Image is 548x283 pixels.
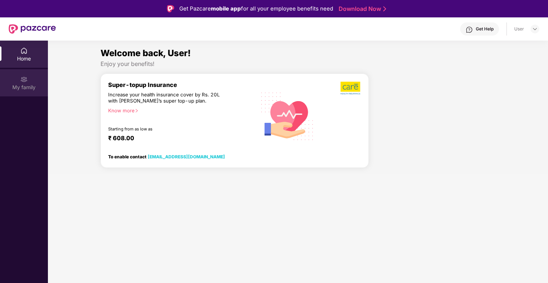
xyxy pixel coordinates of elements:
span: Welcome back, User! [101,48,191,58]
div: To enable contact [108,154,225,159]
div: Increase your health insurance cover by Rs. 20L with [PERSON_NAME]’s super top-up plan. [108,92,224,104]
a: Download Now [339,5,384,13]
img: svg+xml;base64,PHN2ZyB4bWxucz0iaHR0cDovL3d3dy53My5vcmcvMjAwMC9zdmciIHhtbG5zOnhsaW5rPSJodHRwOi8vd3... [256,84,319,148]
div: ₹ 608.00 [108,134,249,143]
div: Starting from as low as [108,126,225,132]
img: svg+xml;base64,PHN2ZyBpZD0iSG9tZSIgeG1sbnM9Imh0dHA6Ly93d3cudzMub3JnLzIwMDAvc3ZnIiB3aWR0aD0iMjAiIG... [20,47,28,54]
img: Stroke [383,5,386,13]
img: Logo [167,5,174,12]
div: Get Help [476,26,494,32]
img: svg+xml;base64,PHN2ZyBpZD0iSGVscC0zMngzMiIgeG1sbnM9Imh0dHA6Ly93d3cudzMub3JnLzIwMDAvc3ZnIiB3aWR0aD... [466,26,473,33]
img: svg+xml;base64,PHN2ZyB3aWR0aD0iMjAiIGhlaWdodD0iMjAiIHZpZXdCb3g9IjAgMCAyMCAyMCIgZmlsbD0ibm9uZSIgeG... [20,76,28,83]
span: right [135,109,139,113]
div: Super-topup Insurance [108,81,256,88]
div: Know more [108,108,251,113]
a: [EMAIL_ADDRESS][DOMAIN_NAME] [148,154,225,159]
div: Get Pazcare for all your employee benefits need [179,4,333,13]
div: Enjoy your benefits! [101,60,495,68]
div: User [514,26,524,32]
img: b5dec4f62d2307b9de63beb79f102df3.png [340,81,361,95]
img: svg+xml;base64,PHN2ZyBpZD0iRHJvcGRvd24tMzJ4MzIiIHhtbG5zPSJodHRwOi8vd3d3LnczLm9yZy8yMDAwL3N2ZyIgd2... [532,26,538,32]
strong: mobile app [211,5,241,12]
img: New Pazcare Logo [9,24,56,34]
